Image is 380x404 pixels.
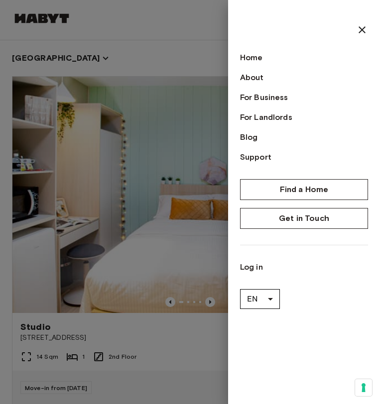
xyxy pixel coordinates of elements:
a: For Business [240,92,368,103]
div: EN [240,285,280,313]
a: Find a Home [240,179,368,200]
a: Home [240,52,368,64]
a: Blog [240,131,368,143]
a: Get in Touch [240,208,368,229]
a: For Landlords [240,111,368,123]
button: Your consent preferences for tracking technologies [355,379,372,396]
a: Log in [240,261,368,273]
a: Support [240,151,368,163]
a: About [240,72,368,84]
